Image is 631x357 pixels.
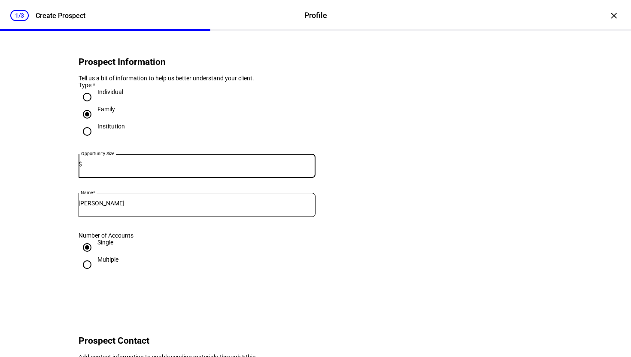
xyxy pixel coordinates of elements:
div: Individual [97,88,123,95]
div: Multiple [97,256,118,263]
div: Create Prospect [36,12,85,20]
div: Institution [97,123,125,130]
div: Type * [79,82,315,88]
div: Number of Accounts [79,232,315,239]
h2: Prospect Information [79,57,315,67]
div: Profile [304,10,327,21]
mat-label: Opportunity Size [81,151,114,156]
div: Single [97,239,113,246]
div: Family [97,106,115,113]
mat-label: Name [81,190,93,195]
span: $ [79,161,82,168]
div: Tell us a bit of information to help us better understand your client. [79,75,315,82]
div: 1/3 [10,10,29,21]
div: × [607,9,621,22]
h2: Prospect Contact [79,336,315,346]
